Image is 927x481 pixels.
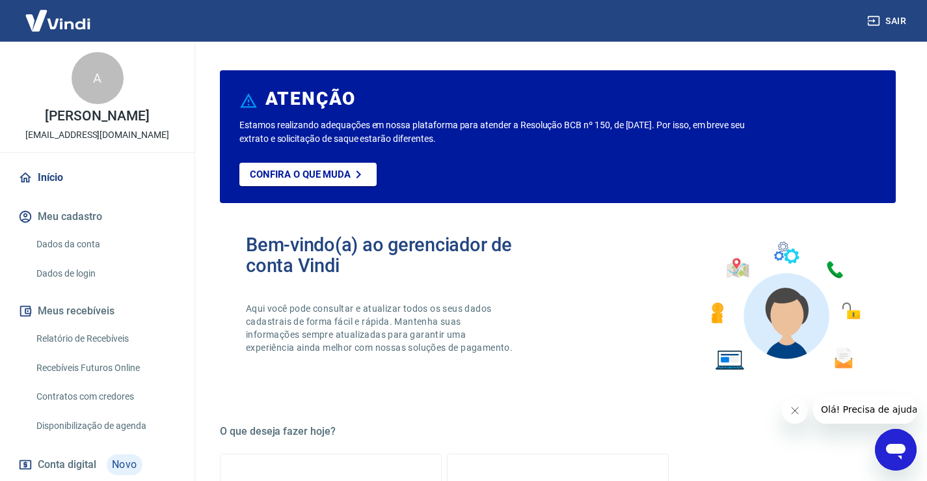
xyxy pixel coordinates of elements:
p: Confira o que muda [250,169,351,180]
button: Meu cadastro [16,202,179,231]
img: Imagem de um avatar masculino com diversos icones exemplificando as funcionalidades do gerenciado... [699,234,870,378]
p: [EMAIL_ADDRESS][DOMAIN_NAME] [25,128,169,142]
p: [PERSON_NAME] [45,109,149,123]
a: Dados de login [31,260,179,287]
button: Meus recebíveis [16,297,179,325]
a: Início [16,163,179,192]
iframe: Fechar mensagem [782,398,808,424]
a: Dados da conta [31,231,179,258]
h5: O que deseja fazer hoje? [220,425,896,438]
span: Olá! Precisa de ajuda? [8,9,109,20]
button: Sair [865,9,911,33]
a: Confira o que muda [239,163,377,186]
iframe: Mensagem da empresa [813,395,917,424]
a: Relatório de Recebíveis [31,325,179,352]
span: Conta digital [38,456,96,474]
img: Vindi [16,1,100,40]
span: Novo [107,454,142,475]
a: Conta digitalNovo [16,449,179,480]
h6: ATENÇÃO [265,92,356,105]
h2: Bem-vindo(a) ao gerenciador de conta Vindi [246,234,558,276]
a: Disponibilização de agenda [31,413,179,439]
p: Estamos realizando adequações em nossa plataforma para atender a Resolução BCB nº 150, de [DATE].... [239,118,749,146]
div: A [72,52,124,104]
iframe: Botão para abrir a janela de mensagens [875,429,917,471]
p: Aqui você pode consultar e atualizar todos os seus dados cadastrais de forma fácil e rápida. Mant... [246,302,515,354]
a: Recebíveis Futuros Online [31,355,179,381]
a: Contratos com credores [31,383,179,410]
